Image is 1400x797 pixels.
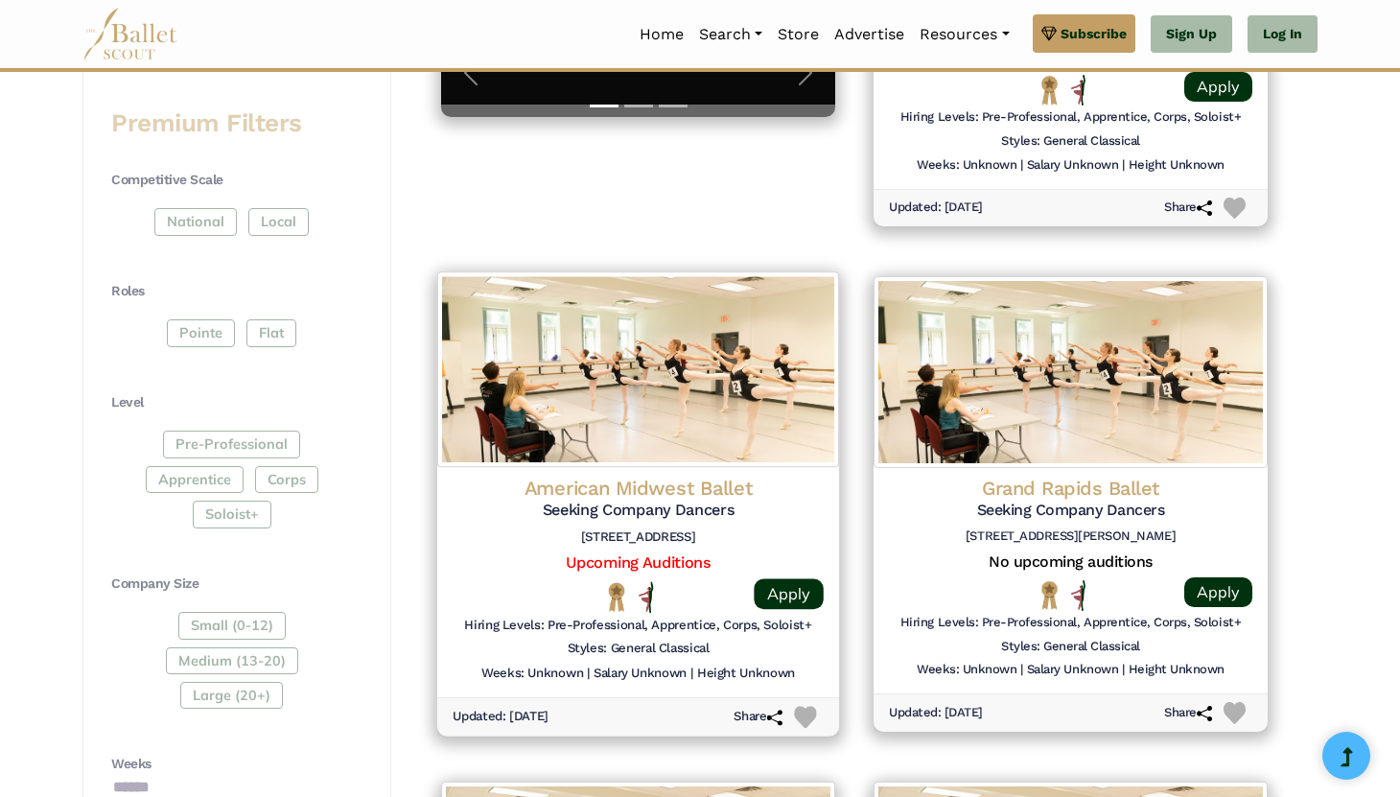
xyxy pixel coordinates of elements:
img: National [1038,75,1062,105]
a: Sign Up [1151,15,1232,54]
h6: Salary Unknown [1027,662,1118,678]
a: Upcoming Auditions [566,553,710,572]
a: Store [770,14,827,55]
img: All [1071,580,1085,611]
h4: Competitive Scale [111,171,360,190]
span: Subscribe [1061,23,1127,44]
a: Apply [754,578,823,609]
h6: Hiring Levels: Pre-Professional, Apprentice, Corps, Soloist+ [900,109,1241,126]
h6: Updated: [DATE] [889,199,983,216]
a: Apply [1184,577,1252,607]
h4: Level [111,393,360,412]
h4: Company Size [111,574,360,594]
h6: Updated: [DATE] [889,705,983,721]
h5: Seeking Company Dancers [453,501,824,521]
a: Advertise [827,14,912,55]
img: Heart [1224,198,1246,220]
h6: Styles: General Classical [568,641,710,657]
img: All [639,581,653,613]
h6: | [1020,157,1023,174]
img: Heart [794,706,816,728]
h6: Share [734,709,782,725]
h3: Premium Filters [111,107,360,140]
h5: Seeking Company Dancers [889,501,1252,521]
h6: Weeks: Unknown [481,666,583,682]
a: Subscribe [1033,14,1135,53]
h6: | [587,666,590,682]
h6: Height Unknown [697,666,795,682]
img: Logo [437,271,839,467]
h6: Updated: [DATE] [453,709,548,725]
img: gem.svg [1041,23,1057,44]
h6: Styles: General Classical [1001,133,1140,150]
a: Home [632,14,691,55]
h6: [STREET_ADDRESS] [453,528,824,545]
h5: No upcoming auditions [889,552,1252,573]
h6: Hiring Levels: Pre-Professional, Apprentice, Corps, Soloist+ [900,615,1241,631]
img: All [1071,75,1085,105]
button: Slide 3 [659,95,688,117]
h6: | [690,666,693,682]
img: National [604,582,629,613]
a: Search [691,14,770,55]
img: Heart [1224,702,1246,724]
h4: Grand Rapids Ballet [889,476,1252,501]
a: Apply [1184,72,1252,102]
img: National [1038,580,1062,610]
h6: Salary Unknown [594,666,687,682]
a: Log In [1248,15,1318,54]
h6: Weeks: Unknown [917,157,1016,174]
h4: American Midwest Ballet [453,476,824,502]
a: Resources [912,14,1016,55]
h4: Roles [111,282,360,301]
h6: Height Unknown [1129,662,1225,678]
h6: Hiring Levels: Pre-Professional, Apprentice, Corps, Soloist+ [464,617,811,633]
h6: | [1122,157,1125,174]
h6: Salary Unknown [1027,157,1118,174]
h6: Share [1164,705,1212,721]
h6: Weeks: Unknown [917,662,1016,678]
h6: | [1122,662,1125,678]
h6: Styles: General Classical [1001,639,1140,655]
h6: | [1020,662,1023,678]
button: Slide 1 [590,95,618,117]
button: Slide 2 [624,95,653,117]
h6: [STREET_ADDRESS][PERSON_NAME] [889,528,1252,545]
h6: Height Unknown [1129,157,1225,174]
h6: Share [1164,199,1212,216]
img: Logo [874,276,1268,468]
h4: Weeks [111,755,360,774]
